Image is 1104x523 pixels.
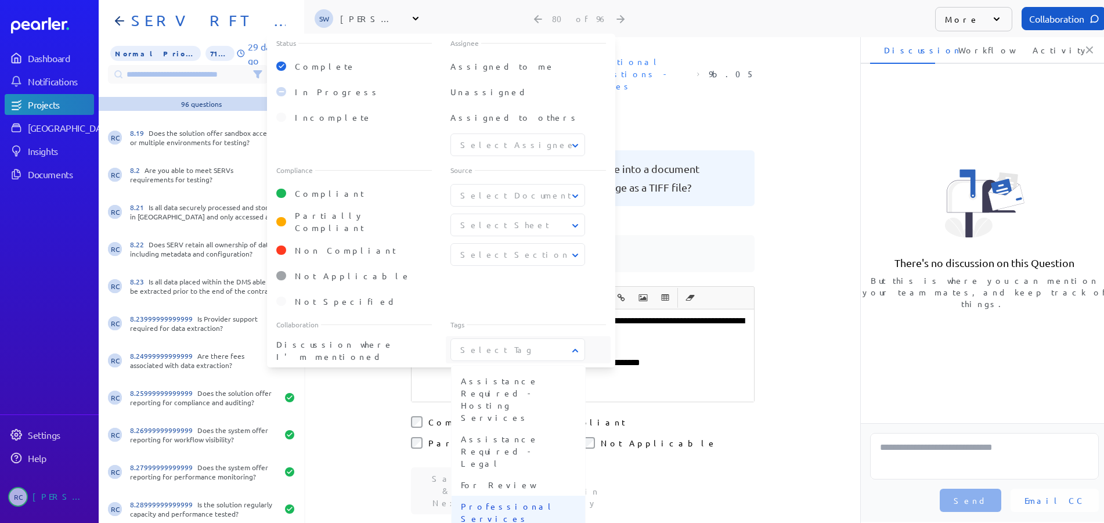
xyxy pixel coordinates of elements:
[954,495,987,506] span: Send
[108,242,122,256] span: Robert Craig
[611,288,631,308] button: Insert link
[130,425,197,435] span: 8.26999999999999
[130,128,149,138] span: 8.19
[108,205,122,219] span: Robert Craig
[28,52,93,64] div: Dashboard
[8,487,28,507] span: Robert Craig
[276,38,296,48] span: Status
[276,339,394,362] span: Discussion where I'm mentioned
[108,279,122,293] span: Robert Craig
[28,99,93,110] div: Projects
[680,288,700,308] button: Clear Formatting
[5,94,94,115] a: Projects
[28,122,114,134] div: [GEOGRAPHIC_DATA]
[130,388,197,398] span: 8.25999999999999
[340,13,398,24] div: [PERSON_NAME]
[5,164,94,185] a: Documents
[552,13,608,24] div: 80 of 96
[130,425,277,444] div: Does the system offer reporting for workflow visibility?
[28,168,93,180] div: Documents
[894,256,1074,270] p: There's no discussion on this Question
[5,448,94,468] a: Help
[130,277,149,286] span: 8.23
[130,463,197,472] span: 8.27999999999999
[680,288,701,308] span: Clear Formatting
[108,316,122,330] span: Robert Craig
[248,39,295,67] p: 29 days to go
[451,139,586,151] button: Select Assignee
[295,245,396,255] span: Non Compliant
[130,128,277,147] div: Does the solution offer sandbox access or multiple environments for testing?
[450,86,528,97] span: Unassigned
[451,189,586,201] button: Select Document
[451,248,586,261] button: Select Section
[108,131,122,145] span: Robert Craig
[108,168,122,182] span: Robert Craig
[450,165,472,175] span: Source
[1019,36,1084,64] li: Activity
[601,437,717,449] label: Not Applicable
[428,437,574,449] label: Partially Compliant
[130,314,197,323] span: 8.23999999999999
[655,288,675,308] button: Insert table
[108,391,122,405] span: Robert Craig
[130,351,277,370] div: Are there fees associated with data extraction?
[5,424,94,445] a: Settings
[130,351,197,360] span: 8.24999999999999
[704,63,759,85] span: Reference Number: 9b.05
[633,288,654,308] span: Insert Image
[5,482,94,511] a: RC[PERSON_NAME]
[5,117,94,138] a: [GEOGRAPHIC_DATA]
[130,388,277,407] div: Does the solution offer reporting for compliance and auditing?
[295,210,365,233] span: Partially Compliant
[130,203,149,212] span: 8.21
[130,500,277,518] div: Is the solution regularly capacity and performance tested?
[5,48,94,68] a: Dashboard
[428,416,497,428] label: Compliant
[108,502,122,516] span: Robert Craig
[130,165,277,184] div: Are you able to meet SERVs requirements for testing?
[108,465,122,479] span: Robert Craig
[28,452,93,464] div: Help
[589,51,692,97] span: Section: Functional Questions - Futures
[276,165,313,175] span: Compliance
[944,36,1009,64] li: Workflow
[295,188,364,199] span: Compliant
[295,270,411,281] span: Not Applicable
[33,487,91,507] div: [PERSON_NAME]
[451,344,586,356] button: Select Tag
[130,500,197,509] span: 8.28999999999999
[28,429,93,441] div: Settings
[276,320,319,329] span: Collaboration
[450,61,555,71] span: Assigned to me
[5,140,94,161] a: Insights
[28,75,93,87] div: Notifications
[130,277,277,295] div: Is all data placed within the DMS able to be extracted prior to the end of the contract and at an...
[451,219,586,231] button: Select Sheet
[295,296,396,306] span: Not Specified
[130,240,149,249] span: 8.22
[130,203,277,221] div: Is all data securely processed and stored in [GEOGRAPHIC_DATA] and only accessed and accessible f...
[5,71,94,92] a: Notifications
[295,61,356,71] span: Complete
[130,314,277,333] div: Is Provider support required for data extraction?
[940,489,1001,512] button: Send
[130,165,145,175] span: 8.2
[1024,495,1085,506] span: Email CC
[450,38,479,48] span: Assignee
[295,112,372,122] span: Incomplete
[450,320,464,329] span: Tags
[633,288,653,308] button: Insert Image
[108,428,122,442] span: Robert Craig
[611,288,632,308] span: Insert link
[130,240,277,258] div: Does SERV retain all ownership of data, including metadata and configuration?
[315,9,333,28] span: Steve Whittington
[205,46,234,61] span: 71% of Questions Completed
[655,288,676,308] span: Insert table
[295,86,380,97] span: In Progress
[28,145,93,157] div: Insights
[130,463,277,481] div: Does the system offer reporting for performance monitoring?
[450,112,579,122] span: Assigned to others
[110,46,201,61] span: Priority
[1011,489,1099,512] button: Email CC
